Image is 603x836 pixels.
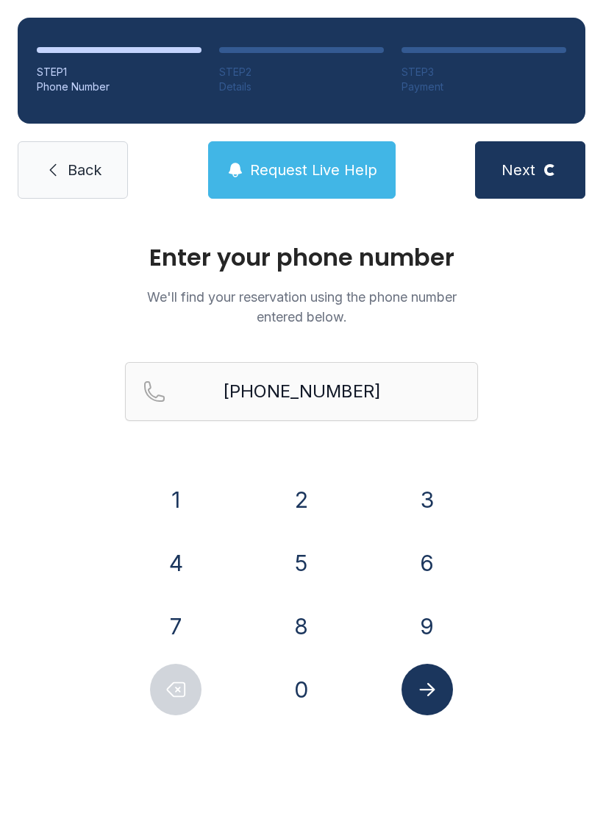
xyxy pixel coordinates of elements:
[402,601,453,652] button: 9
[125,287,478,327] p: We'll find your reservation using the phone number entered below.
[125,362,478,421] input: Reservation phone number
[276,664,327,715] button: 0
[402,537,453,589] button: 6
[150,537,201,589] button: 4
[68,160,101,180] span: Back
[276,474,327,525] button: 2
[402,65,566,79] div: STEP 3
[402,664,453,715] button: Submit lookup form
[250,160,377,180] span: Request Live Help
[150,601,201,652] button: 7
[37,65,201,79] div: STEP 1
[402,79,566,94] div: Payment
[402,474,453,525] button: 3
[276,537,327,589] button: 5
[276,601,327,652] button: 8
[502,160,535,180] span: Next
[219,79,384,94] div: Details
[219,65,384,79] div: STEP 2
[125,246,478,269] h1: Enter your phone number
[37,79,201,94] div: Phone Number
[150,664,201,715] button: Delete number
[150,474,201,525] button: 1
